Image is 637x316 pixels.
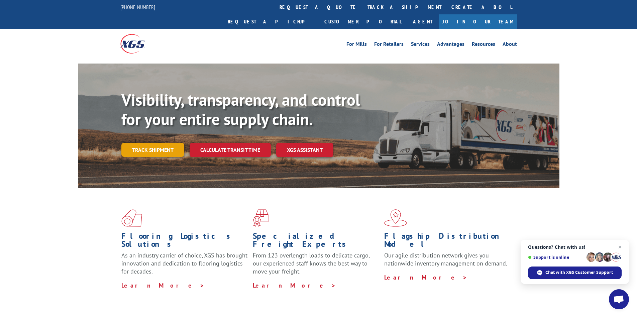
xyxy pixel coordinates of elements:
a: Customer Portal [319,14,406,29]
div: Chat with XGS Customer Support [528,267,622,279]
h1: Flagship Distribution Model [384,232,511,251]
span: Chat with XGS Customer Support [545,270,613,276]
span: Questions? Chat with us! [528,244,622,250]
a: Learn More > [253,282,336,289]
a: Services [411,41,430,49]
a: XGS ASSISTANT [276,143,333,157]
a: Learn More > [121,282,205,289]
a: About [503,41,517,49]
img: xgs-icon-focused-on-flooring-red [253,209,269,227]
a: For Mills [346,41,367,49]
a: Agent [406,14,439,29]
img: xgs-icon-total-supply-chain-intelligence-red [121,209,142,227]
a: Request a pickup [223,14,319,29]
h1: Specialized Freight Experts [253,232,379,251]
div: Open chat [609,289,629,309]
a: Learn More > [384,274,467,281]
h1: Flooring Logistics Solutions [121,232,248,251]
span: Our agile distribution network gives you nationwide inventory management on demand. [384,251,507,267]
span: Close chat [616,243,624,251]
a: Track shipment [121,143,184,157]
p: From 123 overlength loads to delicate cargo, our experienced staff knows the best way to move you... [253,251,379,281]
span: As an industry carrier of choice, XGS has brought innovation and dedication to flooring logistics... [121,251,247,275]
a: For Retailers [374,41,404,49]
span: Support is online [528,255,584,260]
a: Join Our Team [439,14,517,29]
a: [PHONE_NUMBER] [120,4,155,10]
a: Calculate transit time [190,143,271,157]
a: Resources [472,41,495,49]
a: Advantages [437,41,464,49]
b: Visibility, transparency, and control for your entire supply chain. [121,89,360,129]
img: xgs-icon-flagship-distribution-model-red [384,209,407,227]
